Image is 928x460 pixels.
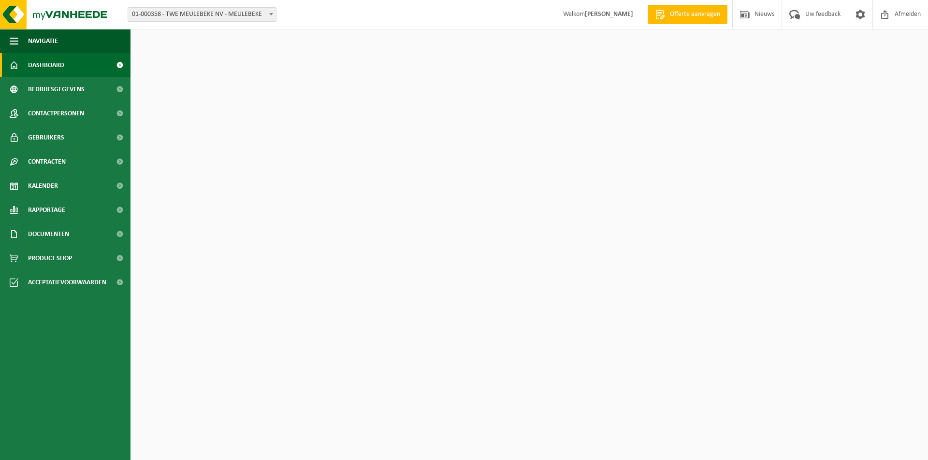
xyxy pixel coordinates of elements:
a: Offerte aanvragen [648,5,727,24]
span: 01-000358 - TWE MEULEBEKE NV - MEULEBEKE [128,7,276,22]
span: Contracten [28,150,66,174]
span: Navigatie [28,29,58,53]
span: Kalender [28,174,58,198]
span: Product Shop [28,246,72,270]
span: Gebruikers [28,125,64,150]
span: Documenten [28,222,69,246]
span: Offerte aanvragen [667,10,723,19]
span: Rapportage [28,198,65,222]
span: Acceptatievoorwaarden [28,270,106,294]
span: Bedrijfsgegevens [28,77,85,101]
span: Contactpersonen [28,101,84,125]
span: Dashboard [28,53,64,77]
strong: [PERSON_NAME] [585,11,633,18]
span: 01-000358 - TWE MEULEBEKE NV - MEULEBEKE [128,8,276,21]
